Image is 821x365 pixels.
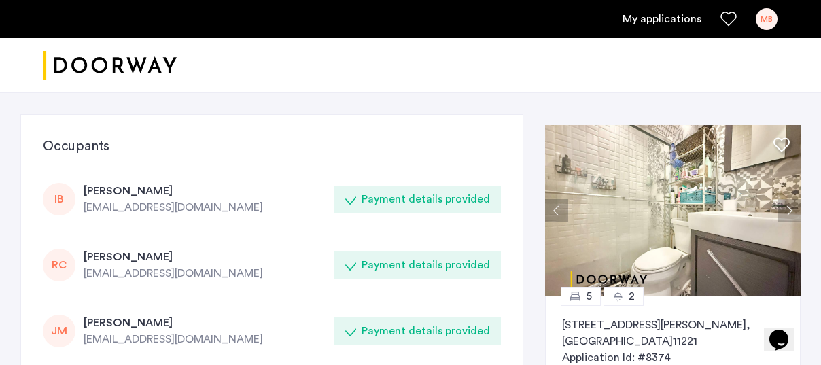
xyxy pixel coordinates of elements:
div: Payment details provided [362,323,490,339]
div: [PERSON_NAME] [84,183,326,199]
div: [EMAIL_ADDRESS][DOMAIN_NAME] [84,199,326,215]
iframe: chat widget [764,311,807,351]
img: 360ac8f6-4482-47b0-bc3d-3cb89b569d10_638884436148547788.jpeg [545,125,801,296]
a: My application [623,11,701,27]
span: 5 [586,288,592,305]
div: IB [43,183,75,215]
a: Cazamio logo [43,40,177,91]
button: Previous apartment [545,199,568,222]
div: RC [43,249,75,281]
p: [STREET_ADDRESS][PERSON_NAME] 11221 [562,317,784,349]
div: MB [756,8,778,30]
button: Next apartment [778,199,801,222]
div: Payment details provided [362,257,490,273]
div: Payment details provided [362,191,490,207]
div: JM [43,315,75,347]
a: Favorites [720,11,737,27]
span: 2 [629,288,635,305]
div: [EMAIL_ADDRESS][DOMAIN_NAME] [84,331,326,347]
div: [PERSON_NAME] [84,249,326,265]
div: [EMAIL_ADDRESS][DOMAIN_NAME] [84,265,326,281]
div: [PERSON_NAME] [84,315,326,331]
img: logo [43,40,177,91]
h3: Occupants [43,137,501,156]
span: Application Id: #8374 [562,352,671,363]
